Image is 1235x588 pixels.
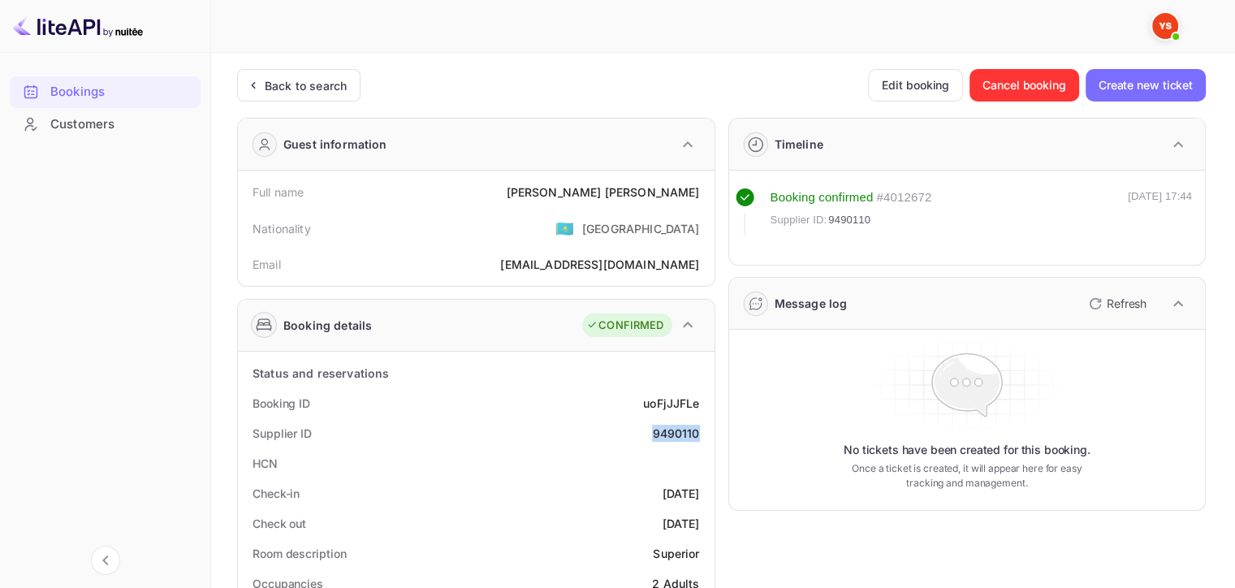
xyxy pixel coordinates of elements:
p: Refresh [1107,295,1146,312]
div: Supplier ID [253,425,312,442]
div: Superior [653,545,699,562]
div: Full name [253,184,304,201]
button: Cancel booking [969,69,1079,102]
button: Collapse navigation [91,546,120,575]
span: Supplier ID: [771,212,827,228]
p: Once a ticket is created, it will appear here for easy tracking and management. [840,461,1095,491]
div: [DATE] [663,485,700,502]
div: uoFjJJFLe [643,395,699,412]
div: Status and reservations [253,365,389,382]
div: HCN [253,455,278,472]
div: Customers [10,109,201,141]
div: CONFIRMED [586,318,663,334]
img: Yandex Support [1152,13,1178,39]
a: Bookings [10,76,201,106]
div: # 4012672 [876,188,931,207]
div: Room description [253,545,346,562]
button: Create new ticket [1086,69,1206,102]
div: Message log [775,295,848,312]
div: [EMAIL_ADDRESS][DOMAIN_NAME] [500,256,699,273]
div: [DATE] [663,515,700,532]
button: Edit booking [868,69,963,102]
div: Booking details [283,317,372,334]
div: Nationality [253,220,311,237]
span: 9490110 [828,212,870,228]
div: Check-in [253,485,300,502]
img: LiteAPI logo [13,13,143,39]
div: Customers [50,115,192,134]
div: Check out [253,515,306,532]
div: [PERSON_NAME] [PERSON_NAME] [506,184,699,201]
div: Booking ID [253,395,310,412]
a: Customers [10,109,201,139]
div: 9490110 [652,425,699,442]
div: Guest information [283,136,387,153]
p: No tickets have been created for this booking. [844,442,1090,458]
div: Timeline [775,136,823,153]
div: Bookings [10,76,201,108]
button: Refresh [1079,291,1153,317]
div: Email [253,256,281,273]
div: [DATE] 17:44 [1128,188,1192,236]
div: [GEOGRAPHIC_DATA] [582,220,700,237]
div: Booking confirmed [771,188,874,207]
div: Back to search [265,77,347,94]
div: Bookings [50,83,192,102]
span: United States [555,214,574,243]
